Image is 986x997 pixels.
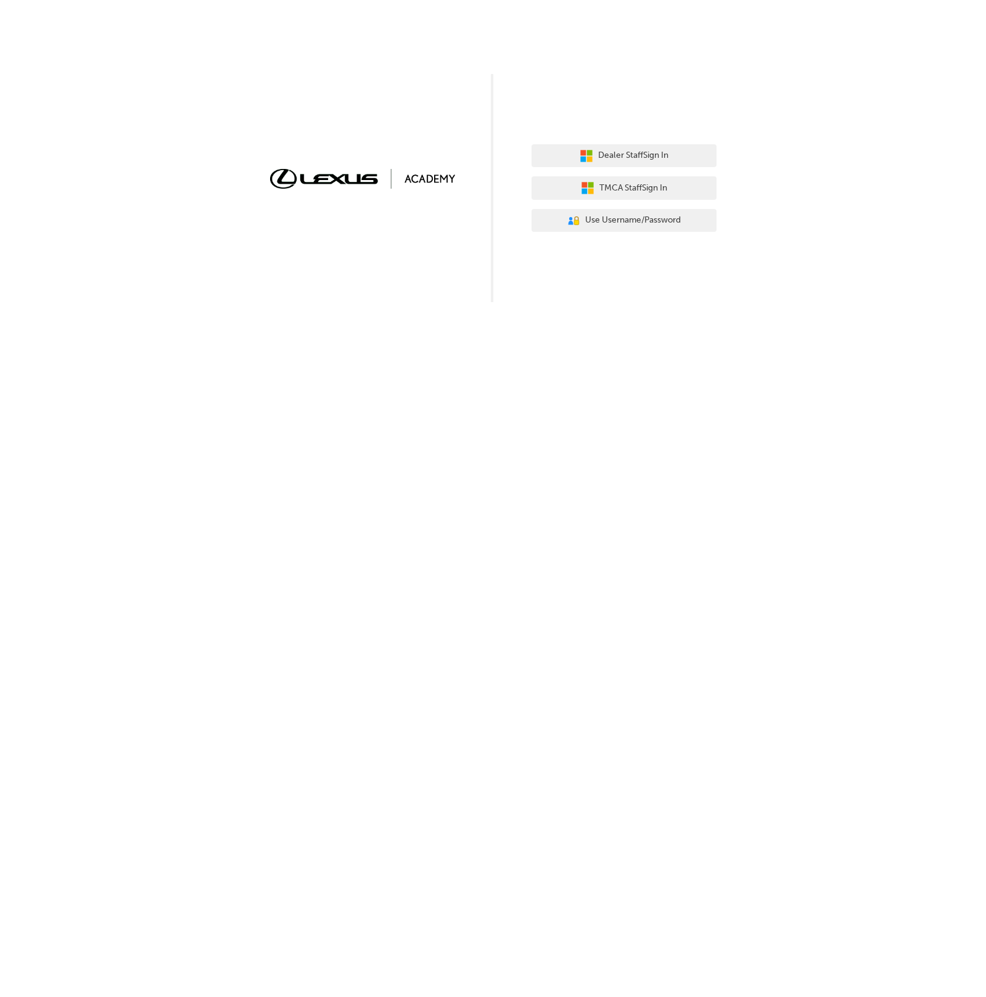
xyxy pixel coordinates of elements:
span: Dealer Staff Sign In [598,149,668,163]
img: Trak [270,169,455,188]
button: TMCA StaffSign In [532,176,717,200]
button: Dealer StaffSign In [532,144,717,168]
span: Use Username/Password [585,213,681,228]
button: Use Username/Password [532,209,717,232]
span: TMCA Staff Sign In [599,181,667,195]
